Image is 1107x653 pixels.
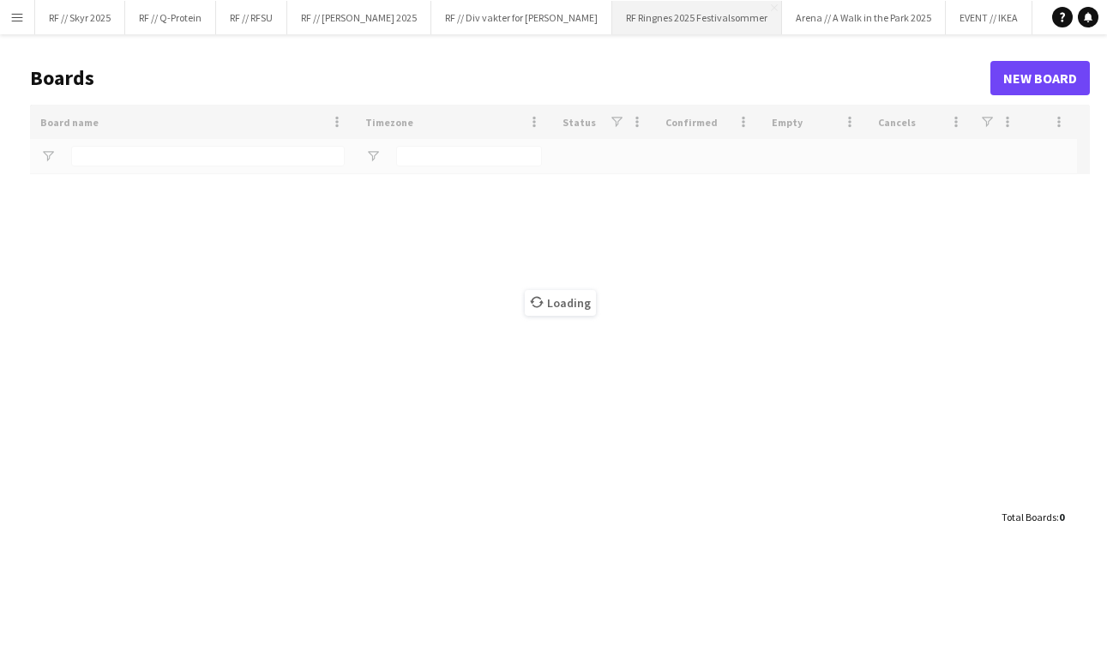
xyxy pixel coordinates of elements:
button: RF Ringnes 2025 Festivalsommer [612,1,782,34]
button: RF // Q-Protein [125,1,216,34]
span: 0 [1059,511,1064,523]
h1: Boards [30,65,990,91]
button: Arena // A Walk in the Park 2025 [782,1,946,34]
button: EVENT // IKEA [946,1,1032,34]
a: New Board [990,61,1090,95]
button: RF // RFSU [216,1,287,34]
button: RF // [PERSON_NAME] 2025 [287,1,431,34]
span: Loading [525,290,596,316]
button: RF // Div vakter for [PERSON_NAME] [431,1,612,34]
div: : [1002,500,1064,534]
span: Total Boards [1002,511,1056,523]
button: RF // Skyr 2025 [35,1,125,34]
